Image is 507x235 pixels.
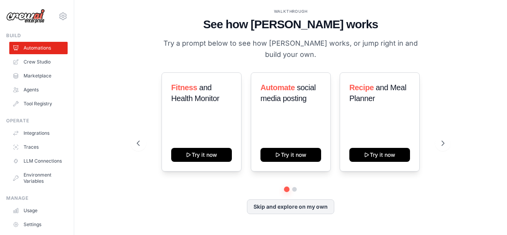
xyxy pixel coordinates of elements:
iframe: Chat Widget [468,198,507,235]
button: Try it now [260,148,321,162]
a: Traces [9,141,68,153]
a: Crew Studio [9,56,68,68]
div: WALKTHROUGH [137,9,445,14]
a: Integrations [9,127,68,139]
a: Automations [9,42,68,54]
img: Logo [6,9,45,24]
a: Tool Registry [9,98,68,110]
button: Try it now [349,148,410,162]
button: Skip and explore on my own [247,199,334,214]
div: Build [6,33,68,39]
a: Agents [9,84,68,96]
a: Usage [9,204,68,217]
span: Automate [260,83,295,92]
a: LLM Connections [9,155,68,167]
span: Fitness [171,83,197,92]
span: social media posting [260,83,316,103]
span: Recipe [349,83,374,92]
a: Settings [9,218,68,231]
div: Widget de chat [468,198,507,235]
button: Try it now [171,148,232,162]
div: Manage [6,195,68,201]
h1: See how [PERSON_NAME] works [137,17,445,31]
p: Try a prompt below to see how [PERSON_NAME] works, or jump right in and build your own. [161,38,420,60]
span: and Meal Planner [349,83,406,103]
a: Marketplace [9,70,68,82]
a: Environment Variables [9,169,68,187]
div: Operate [6,118,68,124]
